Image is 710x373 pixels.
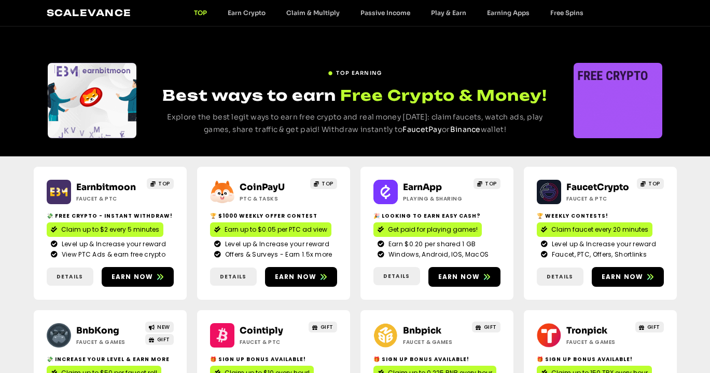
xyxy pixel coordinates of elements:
[549,250,647,259] span: Faucet, PTC, Offers, Shortlinks
[59,239,166,249] span: Level up & Increase your reward
[438,272,480,282] span: Earn now
[275,272,317,282] span: Earn now
[265,267,337,287] a: Earn now
[322,180,333,188] span: TOP
[450,125,481,134] a: Binance
[340,85,547,105] span: Free Crypto & Money!
[48,63,136,138] div: Slides
[276,9,350,17] a: Claim & Multiply
[210,268,257,286] a: Details
[309,322,337,332] a: GIFT
[61,225,159,234] span: Claim up to $2 every 5 minutes
[210,212,337,220] h2: 🏆 $1000 Weekly Offer contest
[47,355,174,363] h2: 💸 Increase your level & earn more
[184,9,594,17] nav: Menu
[240,182,285,193] a: CoinPayU
[477,9,540,17] a: Earning Apps
[428,267,500,287] a: Earn now
[403,338,468,346] h2: Faucet & Games
[635,322,664,332] a: GIFT
[76,325,119,336] a: BnbKong
[373,267,420,285] a: Details
[76,338,141,346] h2: Faucet & Games
[328,65,382,77] a: TOP EARNING
[403,325,441,336] a: Bnbpick
[321,323,333,331] span: GIFT
[57,273,83,281] span: Details
[217,9,276,17] a: Earn Crypto
[547,273,573,281] span: Details
[240,195,304,203] h2: ptc & Tasks
[637,178,664,189] a: TOP
[76,195,141,203] h2: Faucet & PTC
[474,178,500,189] a: TOP
[222,250,332,259] span: Offers & Surveys - Earn 1.5x more
[145,334,174,345] a: GIFT
[350,9,421,17] a: Passive Income
[147,178,174,189] a: TOP
[403,182,442,193] a: EarnApp
[76,182,136,193] a: Earnbitmoon
[566,338,631,346] h2: Faucet & Games
[112,272,154,282] span: Earn now
[336,69,382,77] span: TOP EARNING
[47,222,163,237] a: Claim up to $2 every 5 minutes
[145,322,174,332] a: NEW
[472,322,500,332] a: GIFT
[574,63,662,138] div: Slides
[240,338,304,346] h2: Faucet & PTC
[386,239,476,249] span: Earn $0.20 per shared 1 GB
[156,111,554,136] p: Explore the best legit ways to earn free crypto and real money [DATE]: claim faucets, watch ads, ...
[648,180,660,188] span: TOP
[484,323,497,331] span: GIFT
[373,212,500,220] h2: 🎉 Looking to Earn Easy Cash?
[403,195,468,203] h2: Playing & Sharing
[240,325,283,336] a: Cointiply
[592,267,664,287] a: Earn now
[210,222,331,237] a: Earn up to $0.05 per PTC ad view
[47,7,132,18] a: Scalevance
[551,225,648,234] span: Claim faucet every 20 minutes
[537,355,664,363] h2: 🎁 Sign Up Bonus Available!
[162,86,336,104] span: Best ways to earn
[549,239,656,249] span: Level up & Increase your reward
[47,212,174,220] h2: 💸 Free crypto - Instant withdraw!
[537,268,583,286] a: Details
[602,272,644,282] span: Earn now
[537,222,652,237] a: Claim faucet every 20 minutes
[102,267,174,287] a: Earn now
[540,9,594,17] a: Free Spins
[310,178,337,189] a: TOP
[373,355,500,363] h2: 🎁 Sign Up Bonus Available!
[537,212,664,220] h2: 🏆 Weekly contests!
[383,272,410,280] span: Details
[373,222,482,237] a: Get paid for playing games!
[222,239,329,249] span: Level up & Increase your reward
[566,182,629,193] a: FaucetCrypto
[386,250,489,259] span: Windows, Android, IOS, MacOS
[225,225,327,234] span: Earn up to $0.05 per PTC ad view
[388,225,478,234] span: Get paid for playing games!
[402,125,442,134] a: FaucetPay
[157,323,170,331] span: NEW
[421,9,477,17] a: Play & Earn
[566,325,607,336] a: Tronpick
[485,180,497,188] span: TOP
[184,9,217,17] a: TOP
[158,180,170,188] span: TOP
[59,250,165,259] span: View PTC Ads & earn free crypto
[566,195,631,203] h2: Faucet & PTC
[210,355,337,363] h2: 🎁 Sign up bonus available!
[157,336,170,343] span: GIFT
[647,323,660,331] span: GIFT
[220,273,246,281] span: Details
[47,268,93,286] a: Details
